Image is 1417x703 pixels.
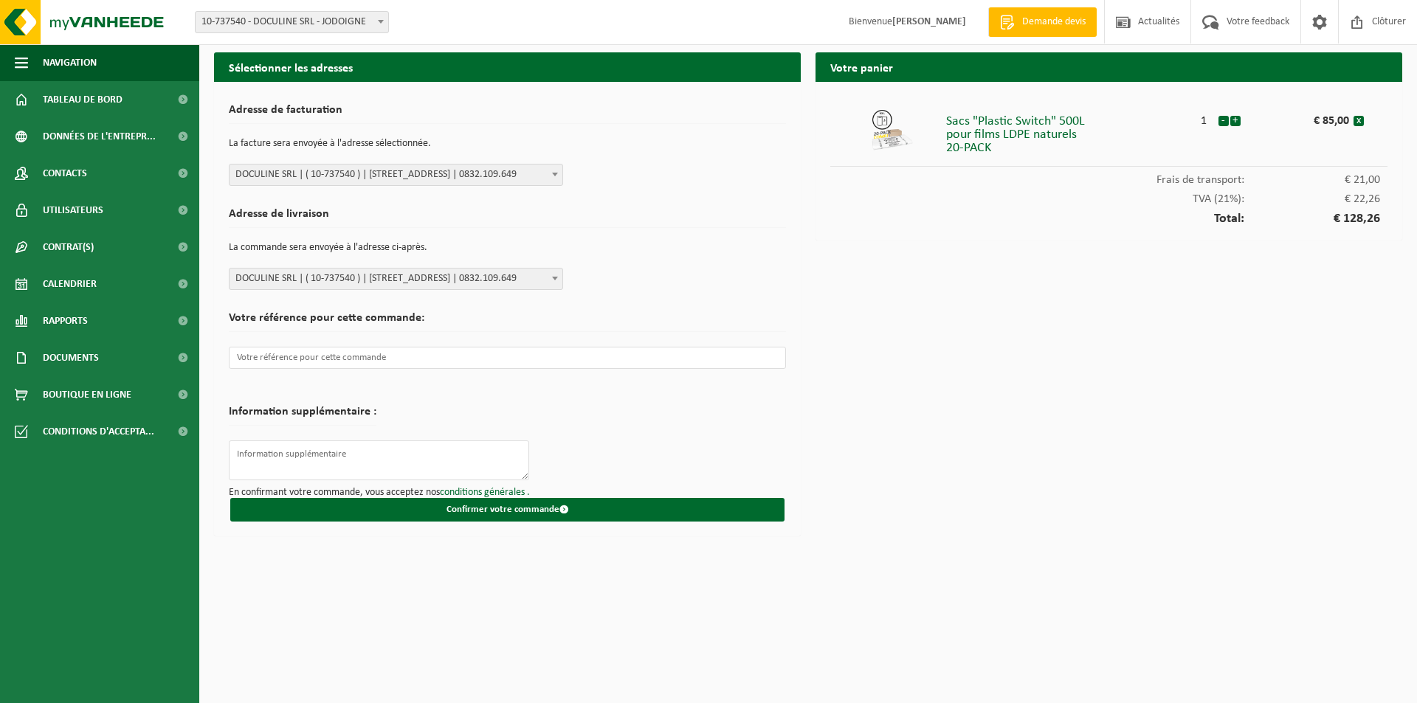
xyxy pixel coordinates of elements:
[1244,193,1380,205] span: € 22,26
[230,269,562,289] span: DOCULINE SRL | ( 10-737540 ) | RUE DES TROIS FONTAINES 28, 1370 JODOIGNE | 0832.109.649
[830,167,1387,186] div: Frais de transport:
[988,7,1097,37] a: Demande devis
[229,488,786,498] p: En confirmant votre commande, vous acceptez nos
[870,108,914,152] img: 01-999961
[230,498,785,522] button: Confirmer votre commande
[1272,108,1353,127] div: € 85,00
[229,104,786,124] h2: Adresse de facturation
[43,192,103,229] span: Utilisateurs
[196,12,388,32] span: 10-737540 - DOCULINE SRL - JODOIGNE
[214,52,801,81] h2: Sélectionner les adresses
[1018,15,1089,30] span: Demande devis
[1218,116,1229,126] button: -
[1244,212,1380,226] span: € 128,26
[229,235,786,260] p: La commande sera envoyée à l'adresse ci-après.
[229,208,786,228] h2: Adresse de livraison
[43,413,154,450] span: Conditions d'accepta...
[229,131,786,156] p: La facture sera envoyée à l'adresse sélectionnée.
[1244,174,1380,186] span: € 21,00
[43,339,99,376] span: Documents
[43,118,156,155] span: Données de l'entrepr...
[946,108,1190,155] div: Sacs "Plastic Switch" 500L pour films LDPE naturels 20-PACK
[1230,116,1241,126] button: +
[43,266,97,302] span: Calendrier
[43,155,87,192] span: Contacts
[229,164,563,186] span: DOCULINE SRL | ( 10-737540 ) | RUE DES TROIS FONTAINES 28, 1370 JODOIGNE | 0832.109.649
[1354,116,1364,126] button: x
[43,81,123,118] span: Tableau de bord
[43,302,88,339] span: Rapports
[229,406,376,426] h2: Information supplémentaire :
[229,312,786,332] h2: Votre référence pour cette commande:
[830,205,1387,226] div: Total:
[230,165,562,185] span: DOCULINE SRL | ( 10-737540 ) | RUE DES TROIS FONTAINES 28, 1370 JODOIGNE | 0832.109.649
[830,186,1387,205] div: TVA (21%):
[195,11,389,33] span: 10-737540 - DOCULINE SRL - JODOIGNE
[229,268,563,290] span: DOCULINE SRL | ( 10-737540 ) | RUE DES TROIS FONTAINES 28, 1370 JODOIGNE | 0832.109.649
[1190,108,1218,127] div: 1
[43,376,131,413] span: Boutique en ligne
[892,16,966,27] strong: [PERSON_NAME]
[440,487,530,498] a: conditions générales .
[43,229,94,266] span: Contrat(s)
[229,347,786,369] input: Votre référence pour cette commande
[816,52,1402,81] h2: Votre panier
[43,44,97,81] span: Navigation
